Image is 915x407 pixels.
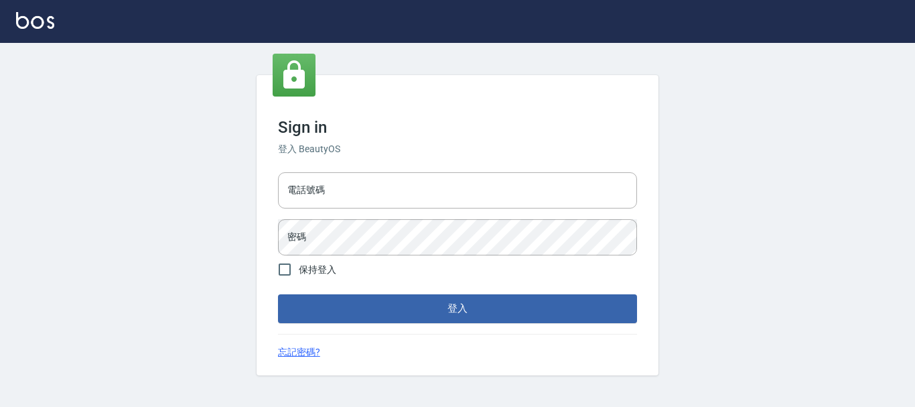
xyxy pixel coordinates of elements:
[16,12,54,29] img: Logo
[278,294,637,323] button: 登入
[278,118,637,137] h3: Sign in
[299,263,336,277] span: 保持登入
[278,142,637,156] h6: 登入 BeautyOS
[278,345,320,359] a: 忘記密碼?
